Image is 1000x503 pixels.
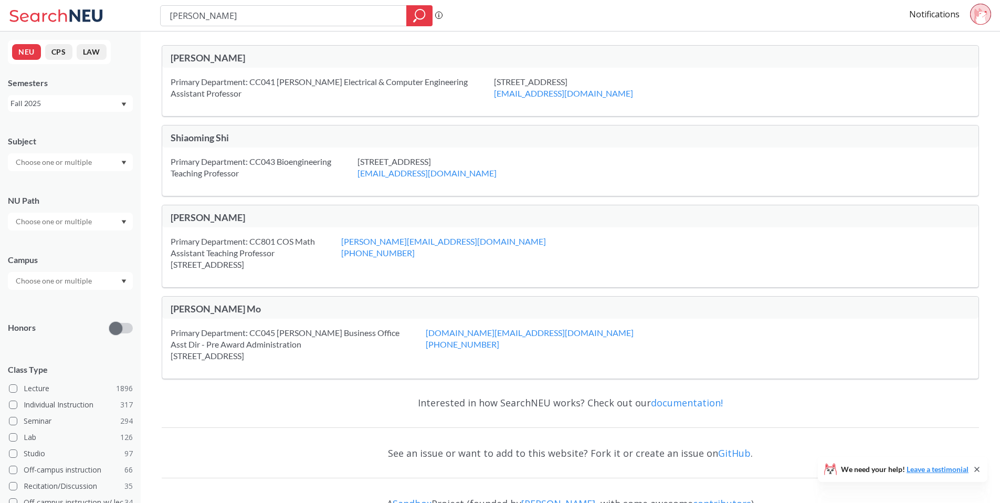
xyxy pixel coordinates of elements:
[9,447,133,460] label: Studio
[120,415,133,427] span: 294
[171,236,341,270] div: Primary Department: CC801 COS Math Assistant Teaching Professor [STREET_ADDRESS]
[9,463,133,477] label: Off-campus instruction
[8,322,36,334] p: Honors
[426,328,634,338] a: [DOMAIN_NAME][EMAIL_ADDRESS][DOMAIN_NAME]
[171,132,571,143] div: Shiaoming Shi
[171,52,571,64] div: [PERSON_NAME]
[8,254,133,266] div: Campus
[8,153,133,171] div: Dropdown arrow
[12,44,41,60] button: NEU
[77,44,107,60] button: LAW
[426,339,499,349] a: [PHONE_NUMBER]
[10,275,99,287] input: Choose one or multiple
[10,98,120,109] div: Fall 2025
[45,44,72,60] button: CPS
[171,212,571,223] div: [PERSON_NAME]
[494,88,633,98] a: [EMAIL_ADDRESS][DOMAIN_NAME]
[162,438,979,468] div: See an issue or want to add to this website? Fork it or create an issue on .
[171,327,426,362] div: Primary Department: CC045 [PERSON_NAME] Business Office Asst Dir - Pre Award Administration [STRE...
[9,479,133,493] label: Recitation/Discussion
[121,279,127,284] svg: Dropdown arrow
[494,76,659,99] div: [STREET_ADDRESS]
[8,272,133,290] div: Dropdown arrow
[357,168,497,178] a: [EMAIL_ADDRESS][DOMAIN_NAME]
[9,414,133,428] label: Seminar
[171,76,494,99] div: Primary Department: CC041 [PERSON_NAME] Electrical & Computer Engineering Assistant Professor
[413,8,426,23] svg: magnifying glass
[120,432,133,443] span: 126
[124,448,133,459] span: 97
[121,161,127,165] svg: Dropdown arrow
[8,135,133,147] div: Subject
[124,480,133,492] span: 35
[120,399,133,411] span: 317
[121,220,127,224] svg: Dropdown arrow
[909,8,960,20] a: Notifications
[357,156,523,179] div: [STREET_ADDRESS]
[124,464,133,476] span: 66
[907,465,969,474] a: Leave a testimonial
[8,364,133,375] span: Class Type
[718,447,751,459] a: GitHub
[162,387,979,418] div: Interested in how SearchNEU works? Check out our
[10,156,99,169] input: Choose one or multiple
[841,466,969,473] span: We need your help!
[116,383,133,394] span: 1896
[651,396,723,409] a: documentation!
[8,195,133,206] div: NU Path
[8,95,133,112] div: Fall 2025Dropdown arrow
[171,303,571,315] div: [PERSON_NAME] Mo
[169,7,399,25] input: Class, professor, course number, "phrase"
[406,5,433,26] div: magnifying glass
[9,382,133,395] label: Lecture
[171,156,357,179] div: Primary Department: CC043 Bioengineering Teaching Professor
[341,236,546,246] a: [PERSON_NAME][EMAIL_ADDRESS][DOMAIN_NAME]
[121,102,127,107] svg: Dropdown arrow
[9,431,133,444] label: Lab
[8,77,133,89] div: Semesters
[10,215,99,228] input: Choose one or multiple
[9,398,133,412] label: Individual Instruction
[8,213,133,230] div: Dropdown arrow
[341,248,415,258] a: [PHONE_NUMBER]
